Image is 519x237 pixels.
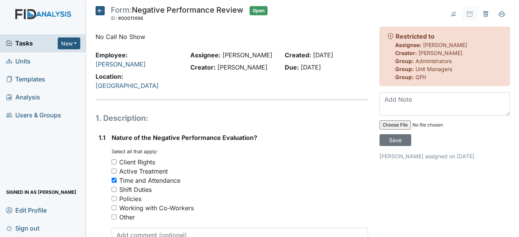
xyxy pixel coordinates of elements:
span: #00011496 [118,15,143,21]
strong: Group: [395,66,414,72]
input: Shift Duties [112,187,117,192]
div: Policies [119,194,141,203]
span: Units [6,55,31,67]
span: Unit Managers [415,66,452,72]
input: Other [112,214,117,219]
h1: 1. Description: [96,112,368,124]
span: Analysis [6,91,40,103]
span: Sign out [6,222,39,234]
button: New [58,37,81,49]
strong: Due: [285,63,299,71]
input: Client Rights [112,159,117,164]
strong: Creator: [190,63,216,71]
input: Working with Co-Workers [112,205,117,210]
span: Users & Groups [6,109,61,121]
div: Active Treatment [119,167,168,176]
span: Edit Profile [6,204,47,216]
span: ID: [111,15,117,21]
strong: Creator: [395,50,417,56]
div: Negative Performance Review [111,6,243,23]
p: [PERSON_NAME] assigned on [DATE]. [380,152,510,160]
span: [PERSON_NAME] [222,51,272,59]
div: Client Rights [119,157,155,167]
span: [PERSON_NAME] [217,63,268,71]
a: Tasks [6,39,58,48]
input: Policies [112,196,117,201]
span: QPII [415,74,426,80]
strong: Group: [395,58,414,64]
span: [PERSON_NAME] [423,42,467,48]
strong: Created: [285,51,311,59]
span: Nature of the Negative Performance Evaluation? [112,134,257,141]
strong: Location: [96,73,123,80]
span: [DATE] [313,51,333,59]
span: [DATE] [301,63,321,71]
p: No Call No Show [96,32,368,41]
span: Administrators [415,58,452,64]
a: [GEOGRAPHIC_DATA] [96,82,159,89]
span: [PERSON_NAME] [418,50,462,56]
div: Shift Duties [119,185,152,194]
div: Other [119,213,135,222]
input: Active Treatment [112,169,117,174]
strong: Assignee: [395,42,422,48]
input: Save [380,134,411,146]
span: Templates [6,73,45,85]
span: Form: [111,5,132,15]
a: [PERSON_NAME] [96,60,146,68]
strong: Employee: [96,51,128,59]
div: Time and Attendance [119,176,180,185]
label: 1.1 [99,133,105,142]
div: Working with Co-Workers [119,203,194,213]
strong: Group: [395,74,414,80]
small: Select all that apply: [112,149,158,154]
strong: Assignee: [190,51,221,59]
input: Time and Attendance [112,178,117,183]
strong: Restricted to [396,32,435,40]
span: Open [250,6,268,15]
span: Signed in as [PERSON_NAME] [6,186,76,198]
